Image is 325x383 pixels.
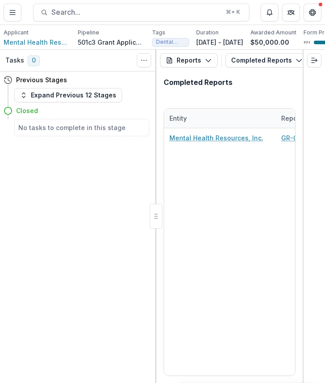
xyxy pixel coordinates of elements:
button: Search... [33,4,249,21]
div: Report [276,114,307,123]
button: Expand Previous 12 Stages [14,88,122,102]
h4: Closed [16,106,38,115]
button: Toggle Menu [4,4,21,21]
button: Expand right [307,53,321,67]
h3: Tasks [5,56,24,65]
a: Mental Health Resources, Inc. [169,133,263,143]
a: Mental Health Resources, Inc. [4,38,71,47]
p: Applicant [4,29,29,37]
button: Completed Reports [225,53,308,67]
p: 99 % [304,39,310,46]
button: Toggle View Cancelled Tasks [137,53,151,67]
div: ⌘ + K [224,7,242,17]
button: Notifications [261,4,279,21]
span: 0 [28,55,40,66]
span: Dental Prevention - General [156,39,185,45]
div: Entity [164,114,192,123]
button: Partners [282,4,300,21]
p: Tags [152,29,165,37]
h5: No tasks to complete in this stage [18,123,145,132]
p: Duration [196,29,219,37]
h2: Completed Reports [164,78,232,87]
p: 501c3 Grant Application Workflow [78,38,145,47]
button: Get Help [304,4,321,21]
p: $50,000.00 [250,38,289,47]
span: Search... [51,8,220,17]
p: [DATE] - [DATE] [196,38,243,47]
h4: Previous Stages [16,75,67,84]
p: Awarded Amount [250,29,296,37]
div: Entity [164,109,276,128]
p: Pipeline [78,29,99,37]
button: Reports [160,53,218,67]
